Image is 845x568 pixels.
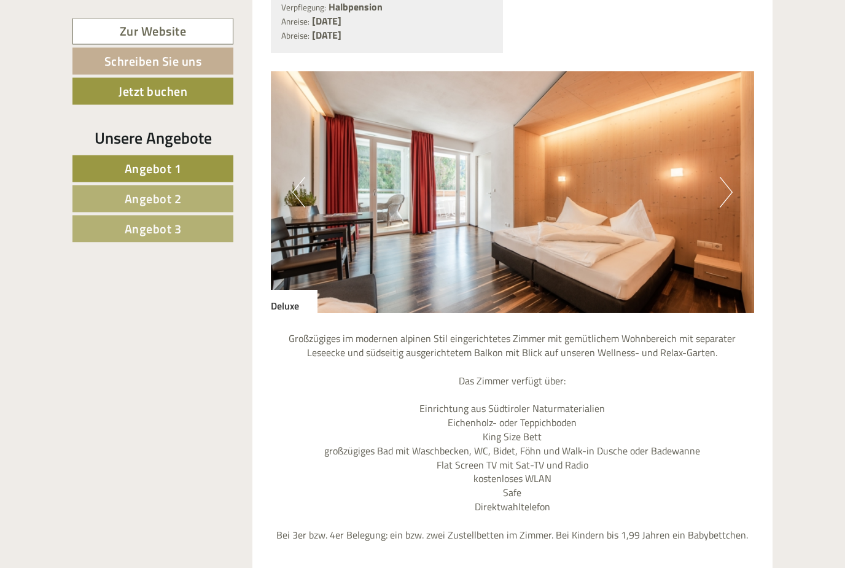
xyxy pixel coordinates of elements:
b: [DATE] [312,28,341,43]
small: Abreise: [281,30,310,42]
small: Verpflegung: [281,2,326,14]
a: Schreiben Sie uns [72,48,233,75]
button: Next [720,177,733,208]
a: Jetzt buchen [72,78,233,105]
b: [DATE] [312,14,341,29]
div: Deluxe [271,290,317,314]
img: image [271,72,755,314]
span: Angebot 2 [125,189,182,208]
small: Anreise: [281,16,310,28]
a: Zur Website [72,18,233,45]
span: Angebot 1 [125,159,182,178]
button: Previous [292,177,305,208]
span: Angebot 3 [125,219,182,238]
div: Unsere Angebote [72,126,233,149]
